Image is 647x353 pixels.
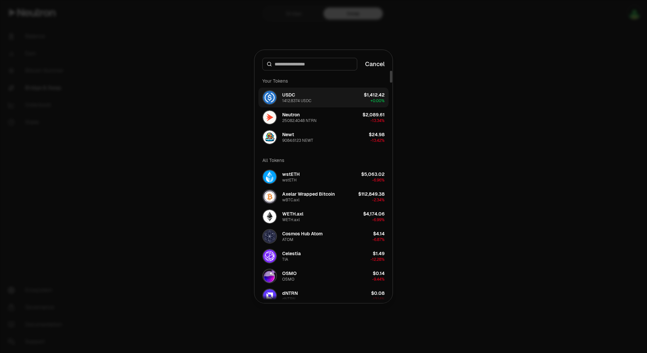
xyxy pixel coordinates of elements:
span: + 0.00% [370,98,385,103]
button: ATOM LogoCosmos Hub AtomATOM$4.14-6.87% [258,226,389,246]
div: ATOM [282,237,293,242]
img: wstETH Logo [263,170,276,183]
div: OSMO [282,270,297,277]
button: OSMO LogoOSMOOSMO$0.14-9.44% [258,266,389,286]
div: $1.49 [373,250,385,257]
div: 25082.4048 NTRN [282,118,317,123]
img: NTRN Logo [263,111,276,124]
img: NEWT Logo [263,131,276,144]
button: wstETH LogowstETHwstETH$5,063.02-6.96% [258,167,389,187]
div: Neutron [282,111,300,118]
div: $5,063.02 [361,171,385,177]
div: $4,174.06 [363,211,385,217]
div: $2,089.61 [362,111,385,118]
div: WETH.axl [282,211,303,217]
div: $24.98 [369,131,385,138]
span: -13.14% [371,296,385,302]
div: $0.14 [373,270,385,277]
div: $1,412.42 [364,92,385,98]
div: Newt [282,131,294,138]
img: ATOM Logo [263,230,276,243]
div: Cosmos Hub Atom [282,230,323,237]
div: WETH.axl [282,217,300,222]
button: NEWT LogoNewt9084.6123 NEWT$24.98-13.42% [258,127,389,147]
img: WETH.axl Logo [263,210,276,223]
span: -9.44% [372,277,385,282]
span: -13.42% [370,138,385,143]
div: Axelar Wrapped Bitcoin [282,191,335,197]
span: -12.28% [370,257,385,262]
div: dNTRN [282,296,295,302]
span: -6.99% [372,217,385,222]
button: USDC LogoUSDC1412.8374 USDC$1,412.42+0.00% [258,88,389,107]
div: $4.14 [373,230,385,237]
div: Your Tokens [258,74,389,88]
button: dNTRN LogodNTRNdNTRN$0.08-13.14% [258,286,389,306]
div: USDC [282,92,295,98]
button: NTRN LogoNeutron25082.4048 NTRN$2,089.61-13.34% [258,107,389,127]
img: wBTC.axl Logo [263,190,276,203]
span: -13.34% [370,118,385,123]
button: TIA LogoCelestiaTIA$1.49-12.28% [258,246,389,266]
div: $0.08 [371,290,385,296]
button: WETH.axl LogoWETH.axlWETH.axl$4,174.06-6.99% [258,207,389,226]
div: OSMO [282,277,294,282]
div: wBTC.axl [282,197,299,203]
span: -6.87% [372,237,385,242]
div: wstETH [282,177,297,183]
div: All Tokens [258,154,389,167]
div: Celestia [282,250,301,257]
img: USDC Logo [263,91,276,104]
div: 1412.8374 USDC [282,98,311,103]
div: wstETH [282,171,300,177]
img: dNTRN Logo [263,289,276,302]
span: -2.34% [372,197,385,203]
div: dNTRN [282,290,298,296]
button: Cancel [365,59,385,69]
span: -6.96% [372,177,385,183]
img: TIA Logo [263,250,276,263]
button: wBTC.axl LogoAxelar Wrapped BitcoinwBTC.axl$112,849.38-2.34% [258,187,389,207]
img: OSMO Logo [263,269,276,283]
div: 9084.6123 NEWT [282,138,313,143]
div: $112,849.38 [358,191,385,197]
div: TIA [282,257,288,262]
